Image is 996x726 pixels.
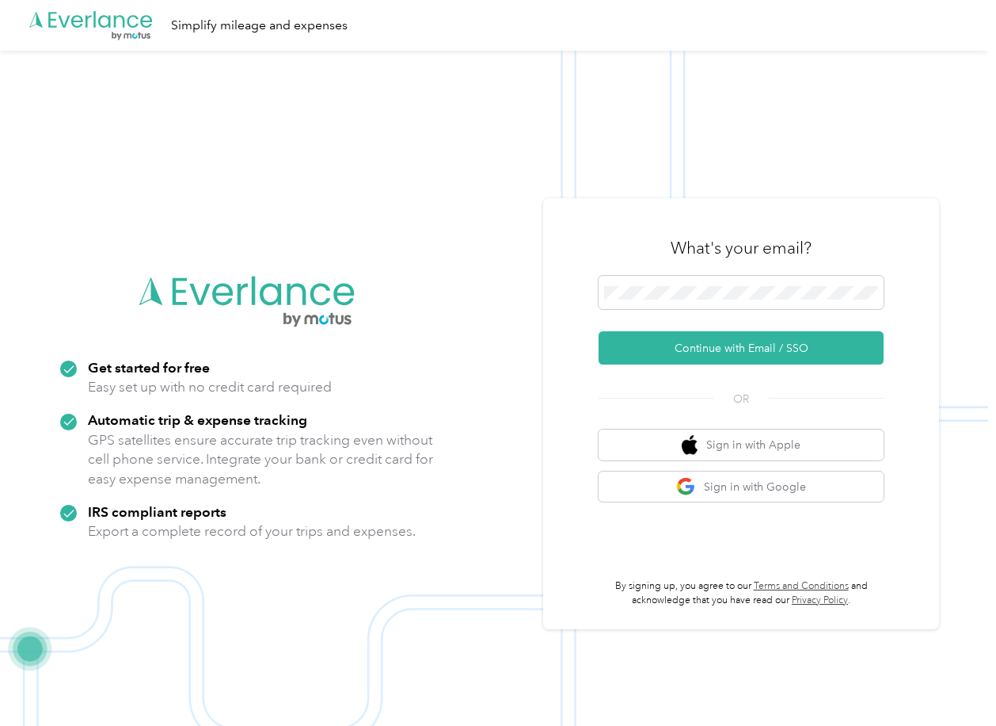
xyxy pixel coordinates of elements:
strong: Get started for free [88,359,210,376]
p: Export a complete record of your trips and expenses. [88,522,416,541]
button: Continue with Email / SSO [599,331,884,365]
strong: Automatic trip & expense tracking [88,411,307,428]
div: Simplify mileage and expenses [171,16,348,36]
a: Privacy Policy [792,594,848,606]
a: Terms and Conditions [754,580,849,592]
button: google logoSign in with Google [599,472,884,502]
iframe: Everlance-gr Chat Button Frame [907,637,996,726]
p: By signing up, you agree to our and acknowledge that you have read our . [599,579,884,607]
img: google logo [676,477,696,497]
p: GPS satellites ensure accurate trip tracking even without cell phone service. Integrate your bank... [88,430,434,489]
p: Easy set up with no credit card required [88,377,332,397]
button: apple logoSign in with Apple [599,430,884,460]
span: OR [713,391,769,407]
h3: What's your email? [671,237,812,259]
strong: IRS compliant reports [88,503,226,520]
img: apple logo [682,435,698,455]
